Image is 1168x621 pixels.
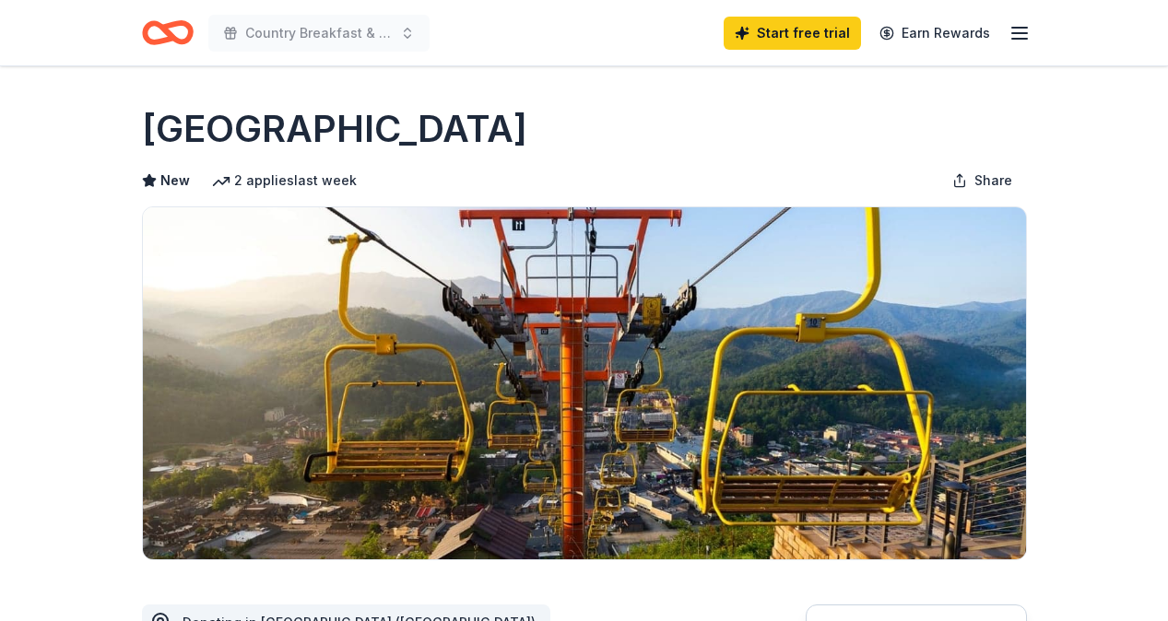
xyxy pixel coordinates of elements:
[974,170,1012,192] span: Share
[142,103,527,155] h1: [GEOGRAPHIC_DATA]
[208,15,430,52] button: Country Breakfast & Silent Auction
[868,17,1001,50] a: Earn Rewards
[142,11,194,54] a: Home
[160,170,190,192] span: New
[938,162,1027,199] button: Share
[212,170,357,192] div: 2 applies last week
[245,22,393,44] span: Country Breakfast & Silent Auction
[143,207,1026,559] img: Image for Gatlinburg Skypark
[724,17,861,50] a: Start free trial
